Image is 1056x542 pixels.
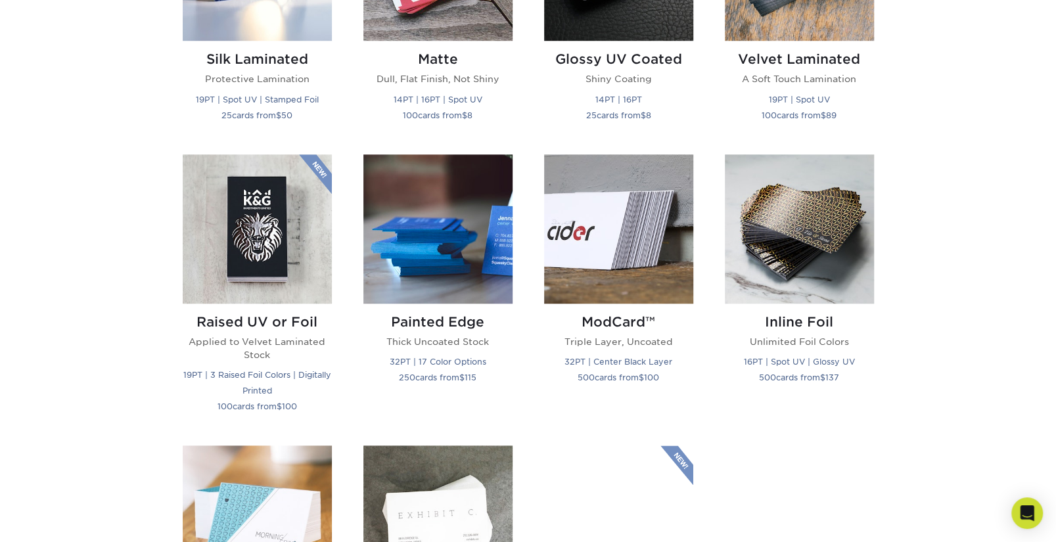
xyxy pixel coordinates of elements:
[544,335,693,348] p: Triple Layer, Uncoated
[282,401,297,411] span: 100
[641,110,646,120] span: $
[363,72,513,85] p: Dull, Flat Finish, Not Shiny
[221,110,232,120] span: 25
[459,373,465,382] span: $
[276,110,281,120] span: $
[299,154,332,194] img: New Product
[403,110,472,120] small: cards from
[725,154,874,304] img: Inline Foil Business Cards
[363,154,513,430] a: Painted Edge Business Cards Painted Edge Thick Uncoated Stock 32PT | 17 Color Options 250cards fr...
[183,154,332,304] img: Raised UV or Foil Business Cards
[639,373,644,382] span: $
[759,373,776,382] span: 500
[578,373,595,382] span: 500
[221,110,292,120] small: cards from
[762,110,837,120] small: cards from
[725,51,874,67] h2: Velvet Laminated
[183,72,332,85] p: Protective Lamination
[660,445,693,485] img: New Product
[183,370,331,395] small: 19PT | 3 Raised Foil Colors | Digitally Printed
[725,335,874,348] p: Unlimited Foil Colors
[564,357,672,367] small: 32PT | Center Black Layer
[586,110,651,120] small: cards from
[544,314,693,330] h2: ModCard™
[281,110,292,120] span: 50
[462,110,467,120] span: $
[363,335,513,348] p: Thick Uncoated Stock
[277,401,282,411] span: $
[363,51,513,67] h2: Matte
[183,154,332,430] a: Raised UV or Foil Business Cards Raised UV or Foil Applied to Velvet Laminated Stock 19PT | 3 Rai...
[363,154,513,304] img: Painted Edge Business Cards
[196,95,319,104] small: 19PT | Spot UV | Stamped Foil
[725,154,874,430] a: Inline Foil Business Cards Inline Foil Unlimited Foil Colors 16PT | Spot UV | Glossy UV 500cards ...
[821,110,826,120] span: $
[399,373,415,382] span: 250
[465,373,476,382] span: 115
[403,110,418,120] span: 100
[644,373,659,382] span: 100
[544,72,693,85] p: Shiny Coating
[467,110,472,120] span: 8
[759,373,839,382] small: cards from
[646,110,651,120] span: 8
[578,373,659,382] small: cards from
[394,95,482,104] small: 14PT | 16PT | Spot UV
[725,72,874,85] p: A Soft Touch Lamination
[744,357,855,367] small: 16PT | Spot UV | Glossy UV
[363,314,513,330] h2: Painted Edge
[183,51,332,67] h2: Silk Laminated
[399,373,476,382] small: cards from
[544,154,693,304] img: ModCard™ Business Cards
[586,110,597,120] span: 25
[1011,497,1043,529] div: Open Intercom Messenger
[183,314,332,330] h2: Raised UV or Foil
[218,401,233,411] span: 100
[544,51,693,67] h2: Glossy UV Coated
[725,314,874,330] h2: Inline Foil
[544,154,693,430] a: ModCard™ Business Cards ModCard™ Triple Layer, Uncoated 32PT | Center Black Layer 500cards from$100
[218,401,297,411] small: cards from
[762,110,777,120] span: 100
[825,373,839,382] span: 137
[826,110,837,120] span: 89
[595,95,642,104] small: 14PT | 16PT
[390,357,486,367] small: 32PT | 17 Color Options
[820,373,825,382] span: $
[769,95,830,104] small: 19PT | Spot UV
[183,335,332,362] p: Applied to Velvet Laminated Stock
